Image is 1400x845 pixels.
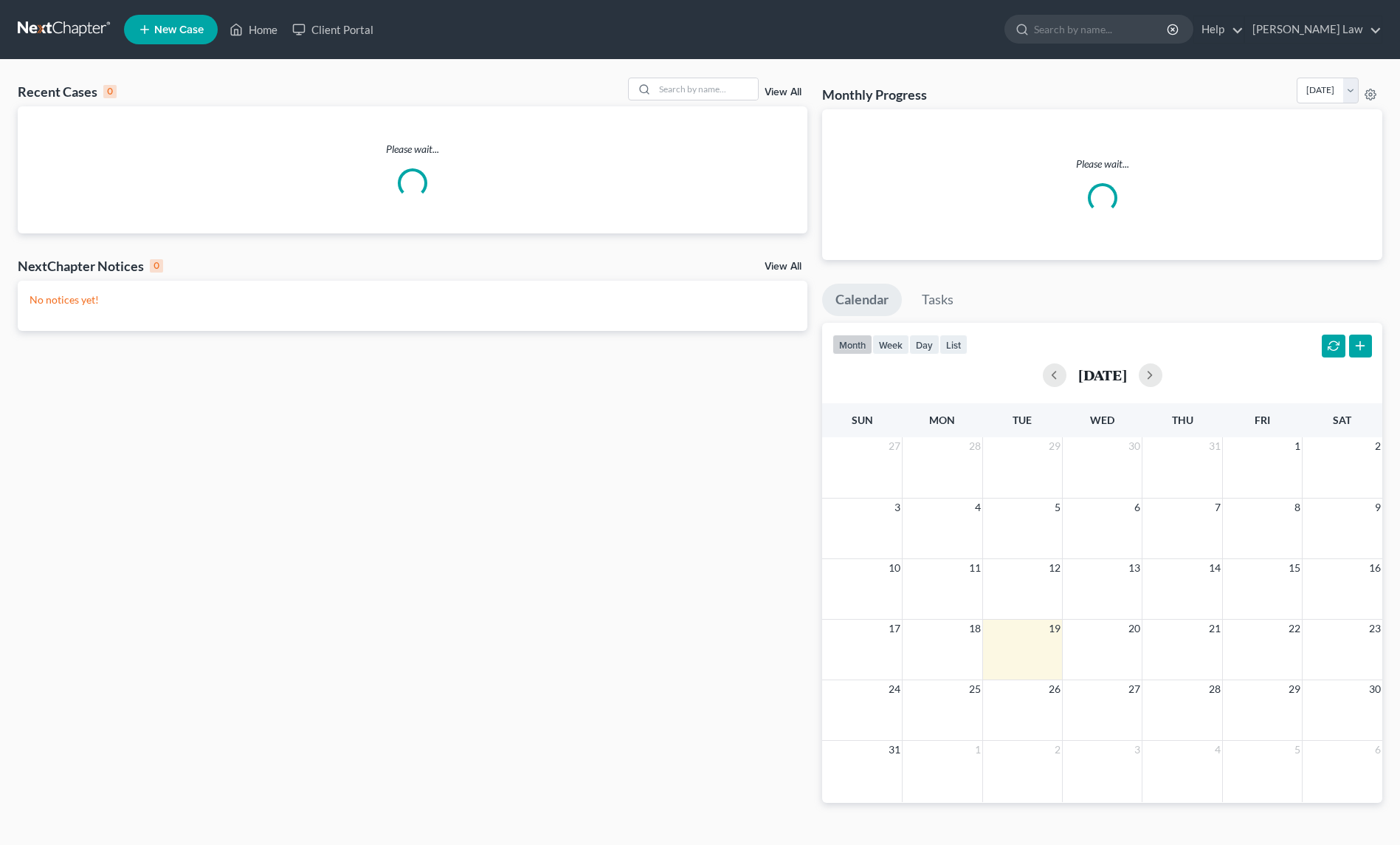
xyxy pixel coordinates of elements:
[929,414,955,426] span: Mon
[1127,437,1142,455] span: 30
[285,16,381,43] a: Client Portal
[222,16,285,43] a: Home
[1373,741,1382,759] span: 6
[1213,499,1222,516] span: 7
[893,499,902,516] span: 3
[834,157,1370,171] p: Please wait...
[1255,414,1270,426] span: Fri
[1090,414,1114,426] span: Wed
[1368,620,1382,637] span: 23
[1053,741,1062,759] span: 2
[909,335,939,355] button: day
[655,78,758,100] input: Search by name...
[1078,367,1127,383] h2: [DATE]
[968,559,982,577] span: 11
[1133,499,1142,516] span: 6
[939,335,968,355] button: list
[1333,414,1351,426] span: Sat
[1368,559,1382,577] span: 16
[1287,680,1302,698] span: 29
[1127,680,1142,698] span: 27
[1013,414,1032,426] span: Tue
[968,620,982,637] span: 18
[1207,559,1222,577] span: 14
[822,284,902,316] a: Calendar
[1213,741,1222,759] span: 4
[154,24,204,35] span: New Case
[973,741,982,759] span: 1
[973,499,982,516] span: 4
[103,85,117,98] div: 0
[1368,680,1382,698] span: 30
[1194,16,1244,43] a: Help
[1047,437,1062,455] span: 29
[1373,499,1382,516] span: 9
[887,741,902,759] span: 31
[887,680,902,698] span: 24
[1287,559,1302,577] span: 15
[765,261,801,272] a: View All
[1293,437,1302,455] span: 1
[968,437,982,455] span: 28
[1127,620,1142,637] span: 20
[18,142,807,157] p: Please wait...
[18,257,163,275] div: NextChapter Notices
[1293,741,1302,759] span: 5
[1293,499,1302,516] span: 8
[822,86,927,103] h3: Monthly Progress
[852,414,873,426] span: Sun
[832,335,872,355] button: month
[1034,16,1169,43] input: Search by name...
[887,559,902,577] span: 10
[1207,437,1222,455] span: 31
[1245,16,1382,43] a: [PERSON_NAME] Law
[1127,559,1142,577] span: 13
[908,284,967,316] a: Tasks
[1172,414,1193,426] span: Thu
[968,680,982,698] span: 25
[887,437,902,455] span: 27
[1373,437,1382,455] span: 2
[765,87,801,97] a: View All
[30,292,796,307] p: No notices yet!
[1047,559,1062,577] span: 12
[1133,741,1142,759] span: 3
[1287,620,1302,637] span: 22
[1047,620,1062,637] span: 19
[1047,680,1062,698] span: 26
[18,83,117,100] div: Recent Cases
[1207,620,1222,637] span: 21
[872,335,909,355] button: week
[150,259,163,273] div: 0
[1207,680,1222,698] span: 28
[887,620,902,637] span: 17
[1053,499,1062,516] span: 5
